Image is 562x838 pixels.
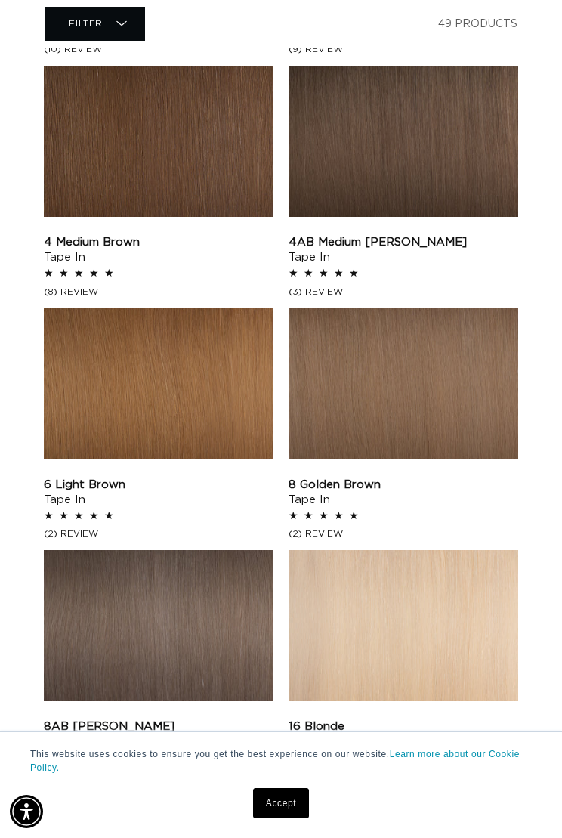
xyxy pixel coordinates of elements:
[44,235,273,265] a: 4 Medium Brown Tape In
[253,788,309,818] a: Accept
[44,719,273,750] a: 8AB [PERSON_NAME] Tape In
[45,7,145,41] summary: Filter
[44,478,273,508] a: 6 Light Brown Tape In
[10,795,43,828] div: Accessibility Menu
[289,478,518,508] a: 8 Golden Brown Tape In
[486,765,562,838] iframe: Chat Widget
[438,19,517,29] span: 49 products
[289,719,518,750] a: 16 Blonde Tape In
[289,235,518,265] a: 4AB Medium [PERSON_NAME] Tape In
[30,747,532,775] p: This website uses cookies to ensure you get the best experience on our website.
[69,19,103,28] span: Filter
